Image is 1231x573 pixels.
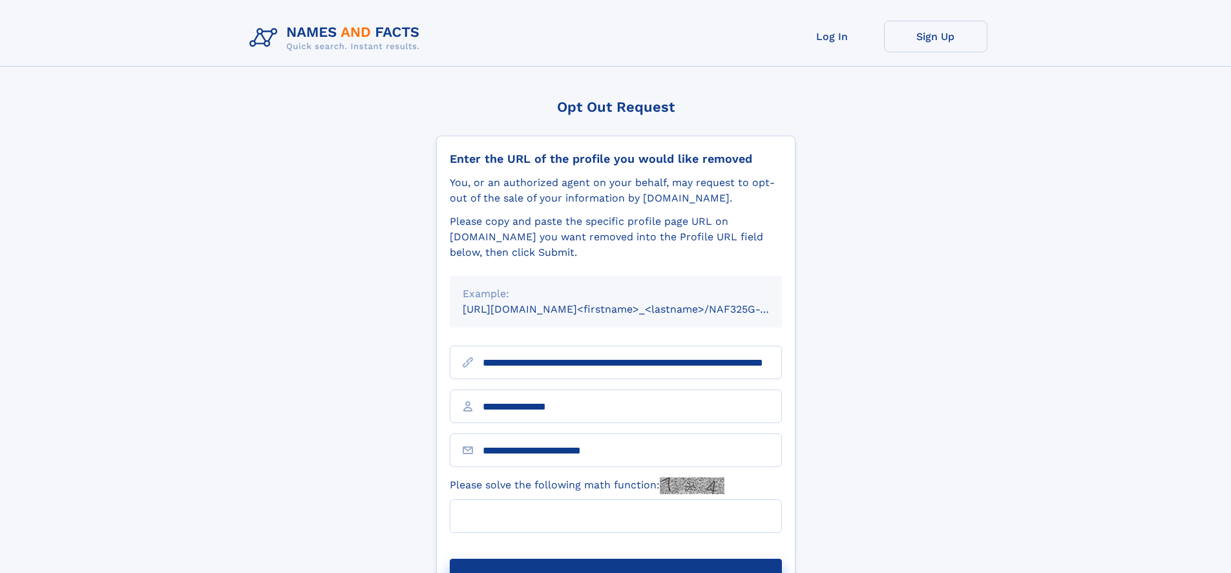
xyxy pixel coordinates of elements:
div: Please copy and paste the specific profile page URL on [DOMAIN_NAME] you want removed into the Pr... [450,214,782,260]
a: Log In [781,21,884,52]
a: Sign Up [884,21,987,52]
div: Example: [463,286,769,302]
label: Please solve the following math function: [450,477,724,494]
small: [URL][DOMAIN_NAME]<firstname>_<lastname>/NAF325G-xxxxxxxx [463,303,806,315]
div: Opt Out Request [436,99,795,115]
div: Enter the URL of the profile you would like removed [450,152,782,166]
img: Logo Names and Facts [244,21,430,56]
div: You, or an authorized agent on your behalf, may request to opt-out of the sale of your informatio... [450,175,782,206]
